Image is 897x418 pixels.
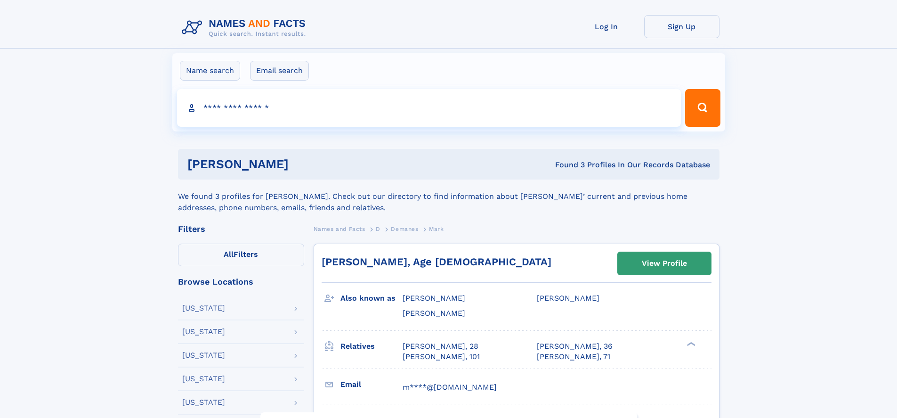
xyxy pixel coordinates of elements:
[180,61,240,81] label: Name search
[322,256,551,268] a: [PERSON_NAME], Age [DEMOGRAPHIC_DATA]
[177,89,681,127] input: search input
[569,15,644,38] a: Log In
[182,375,225,383] div: [US_STATE]
[178,180,719,213] div: We found 3 profiles for [PERSON_NAME]. Check out our directory to find information about [PERSON_...
[376,223,380,235] a: D
[618,252,711,275] a: View Profile
[340,290,403,306] h3: Also known as
[340,338,403,354] h3: Relatives
[314,223,365,235] a: Names and Facts
[340,377,403,393] h3: Email
[182,352,225,359] div: [US_STATE]
[187,158,422,170] h1: [PERSON_NAME]
[403,341,478,352] a: [PERSON_NAME], 28
[422,160,710,170] div: Found 3 Profiles In Our Records Database
[376,226,380,232] span: D
[685,89,720,127] button: Search Button
[250,61,309,81] label: Email search
[182,304,225,312] div: [US_STATE]
[429,226,444,232] span: Mark
[642,253,687,274] div: View Profile
[182,328,225,336] div: [US_STATE]
[178,278,304,286] div: Browse Locations
[178,15,314,41] img: Logo Names and Facts
[391,226,418,232] span: Demanes
[182,399,225,406] div: [US_STATE]
[537,294,599,303] span: [PERSON_NAME]
[537,341,613,352] a: [PERSON_NAME], 36
[224,250,234,259] span: All
[391,223,418,235] a: Demanes
[403,309,465,318] span: [PERSON_NAME]
[644,15,719,38] a: Sign Up
[403,352,480,362] a: [PERSON_NAME], 101
[178,225,304,233] div: Filters
[537,352,610,362] a: [PERSON_NAME], 71
[178,244,304,266] label: Filters
[685,341,696,347] div: ❯
[403,294,465,303] span: [PERSON_NAME]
